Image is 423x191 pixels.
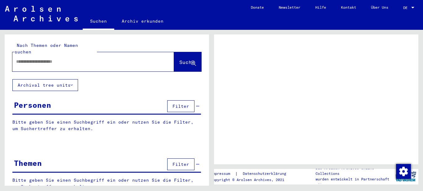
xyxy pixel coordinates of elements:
a: Impressum [211,171,235,177]
p: Bitte geben Sie einen Suchbegriff ein oder nutzen Sie die Filter, um Suchertreffer zu erhalten. [12,119,201,132]
div: | [211,171,294,177]
span: Filter [172,161,189,167]
img: Zustimmung ändern [396,164,411,179]
span: Filter [172,103,189,109]
button: Filter [167,158,194,170]
p: Copyright © Arolsen Archives, 2021 [211,177,294,183]
button: Suche [174,52,201,71]
a: Archiv erkunden [114,14,171,29]
div: Personen [14,99,51,111]
span: DE [403,6,410,10]
img: yv_logo.png [394,169,417,184]
a: Suchen [83,14,114,30]
mat-label: Nach Themen oder Namen suchen [15,43,78,55]
div: Zustimmung ändern [396,164,411,179]
button: Filter [167,100,194,112]
button: Archival tree units [12,79,78,91]
p: wurden entwickelt in Partnerschaft mit [316,176,393,188]
a: Datenschutzerklärung [238,171,294,177]
img: Arolsen_neg.svg [5,6,78,21]
div: Themen [14,157,42,169]
p: Die Arolsen Archives Online-Collections [316,165,393,176]
span: Suche [179,59,195,65]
